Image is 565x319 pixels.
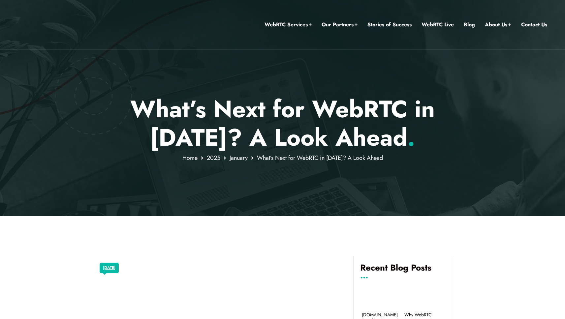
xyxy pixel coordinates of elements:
a: Stories of Success [367,20,412,29]
a: WebRTC Services [265,20,312,29]
p: What’s Next for WebRTC in [DATE]? A Look Ahead [89,95,476,152]
span: . [407,120,415,155]
a: 2025 [207,154,220,162]
a: Home [182,154,198,162]
a: WebRTC Live [422,20,454,29]
a: Contact Us [521,20,547,29]
a: Blog [464,20,475,29]
span: What’s Next for WebRTC in [DATE]? A Look Ahead [257,154,383,162]
h4: Recent Blog Posts [360,263,445,278]
a: January [230,154,248,162]
a: [DATE] [103,264,115,272]
a: About Us [485,20,511,29]
a: Our Partners [322,20,358,29]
